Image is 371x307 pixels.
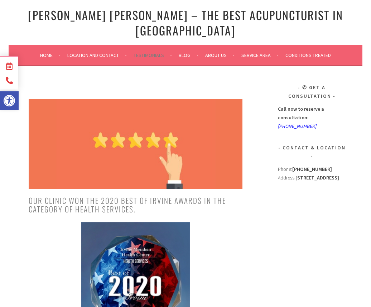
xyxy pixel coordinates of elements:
[278,165,346,173] div: Phone:
[278,143,346,160] h3: Contact & Location
[278,83,346,100] h3: ✆ Get A Consultation
[241,51,279,59] a: Service Area
[205,51,235,59] a: About Us
[134,51,172,59] a: Testimonials
[40,51,61,59] a: Home
[278,106,324,121] strong: Call now to reserve a consultation:
[278,165,346,272] div: Address:
[29,99,242,189] img: product-reviews
[179,51,198,59] a: Blog
[29,196,242,214] h2: Our clinic won the 2020 Best of Irvine Awards in the category of Health Services.
[295,174,339,181] strong: [STREET_ADDRESS]
[28,6,343,39] a: [PERSON_NAME] [PERSON_NAME] – The Best Acupuncturist In [GEOGRAPHIC_DATA]
[67,51,127,59] a: Location and Contact
[285,51,331,59] a: Conditions Treated
[292,166,332,172] strong: [PHONE_NUMBER]
[278,123,317,129] a: [PHONE_NUMBER]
